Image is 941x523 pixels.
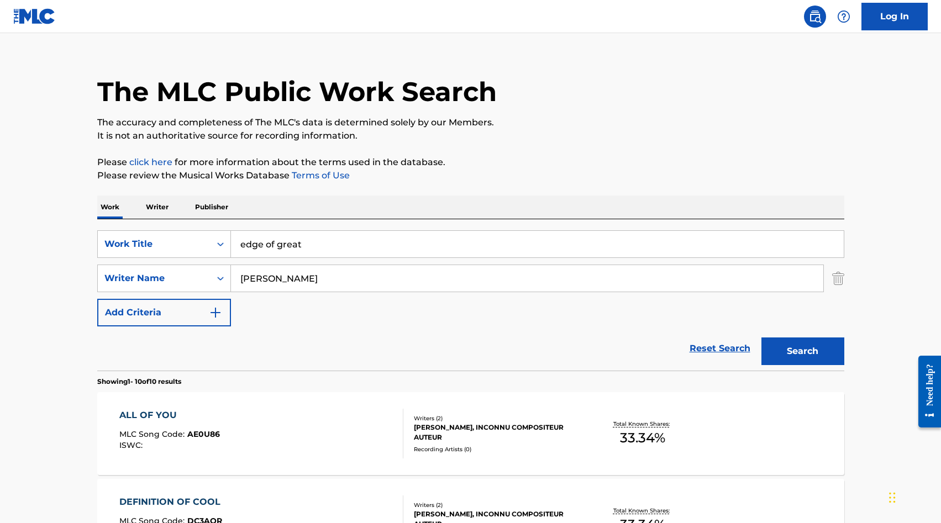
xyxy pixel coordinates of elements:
[119,440,145,450] span: ISWC :
[119,409,220,422] div: ALL OF YOU
[119,429,187,439] span: MLC Song Code :
[97,169,844,182] p: Please review the Musical Works Database
[861,3,928,30] a: Log In
[97,129,844,142] p: It is not an authoritative source for recording information.
[414,501,581,509] div: Writers ( 2 )
[97,392,844,475] a: ALL OF YOUMLC Song Code:AE0U86ISWC:Writers (2)[PERSON_NAME], INCONNU COMPOSITEUR AUTEURRecording ...
[97,156,844,169] p: Please for more information about the terms used in the database.
[97,299,231,326] button: Add Criteria
[192,196,232,219] p: Publisher
[104,272,204,285] div: Writer Name
[143,196,172,219] p: Writer
[833,6,855,28] div: Help
[97,196,123,219] p: Work
[119,495,226,509] div: DEFINITION OF COOL
[613,506,672,515] p: Total Known Shares:
[187,429,220,439] span: AE0U86
[889,481,896,514] div: Drag
[290,170,350,181] a: Terms of Use
[684,336,756,361] a: Reset Search
[837,10,850,23] img: help
[414,414,581,422] div: Writers ( 2 )
[910,347,941,436] iframe: Resource Center
[97,116,844,129] p: The accuracy and completeness of The MLC's data is determined solely by our Members.
[209,306,222,319] img: 9d2ae6d4665cec9f34b9.svg
[886,470,941,523] iframe: Chat Widget
[13,8,56,24] img: MLC Logo
[97,377,181,387] p: Showing 1 - 10 of 10 results
[620,428,665,448] span: 33.34 %
[613,420,672,428] p: Total Known Shares:
[97,230,844,371] form: Search Form
[414,445,581,453] div: Recording Artists ( 0 )
[104,237,204,251] div: Work Title
[761,337,844,365] button: Search
[832,265,844,292] img: Delete Criterion
[129,157,172,167] a: click here
[97,75,497,108] h1: The MLC Public Work Search
[804,6,826,28] a: Public Search
[808,10,822,23] img: search
[414,422,581,442] div: [PERSON_NAME], INCONNU COMPOSITEUR AUTEUR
